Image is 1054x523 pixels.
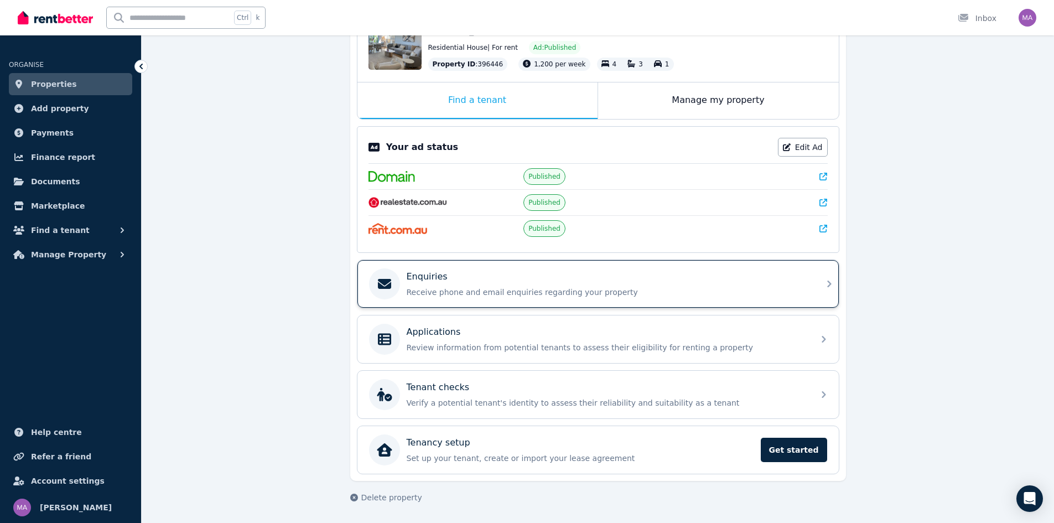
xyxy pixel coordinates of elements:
[31,474,105,488] span: Account settings
[256,13,259,22] span: k
[357,82,598,119] div: Find a tenant
[31,77,77,91] span: Properties
[9,470,132,492] a: Account settings
[598,82,839,119] div: Manage my property
[761,438,827,462] span: Get started
[31,102,89,115] span: Add property
[31,151,95,164] span: Finance report
[407,325,461,339] p: Applications
[533,43,576,52] span: Ad: Published
[407,342,807,353] p: Review information from potential tenants to assess their eligibility for renting a property
[428,43,518,52] span: Residential House | For rent
[361,492,422,503] span: Delete property
[958,13,996,24] div: Inbox
[534,60,585,68] span: 1,200 per week
[40,501,112,514] span: [PERSON_NAME]
[386,141,458,154] p: Your ad status
[9,244,132,266] button: Manage Property
[9,195,132,217] a: Marketplace
[357,315,839,363] a: ApplicationsReview information from potential tenants to assess their eligibility for renting a p...
[31,248,106,261] span: Manage Property
[407,397,807,408] p: Verify a potential tenant's identity to assess their reliability and suitability as a tenant
[407,287,807,298] p: Receive phone and email enquiries regarding your property
[357,426,839,474] a: Tenancy setupSet up your tenant, create or import your lease agreementGet started
[407,453,754,464] p: Set up your tenant, create or import your lease agreement
[31,224,90,237] span: Find a tenant
[407,270,448,283] p: Enquiries
[9,219,132,241] button: Find a tenant
[357,260,839,308] a: EnquiriesReceive phone and email enquiries regarding your property
[528,172,560,181] span: Published
[9,446,132,468] a: Refer a friend
[9,146,132,168] a: Finance report
[665,60,669,68] span: 1
[1016,485,1043,512] div: Open Intercom Messenger
[528,224,560,233] span: Published
[1019,9,1036,27] img: Marwa Alsaloom
[31,426,82,439] span: Help centre
[9,61,44,69] span: ORGANISE
[31,450,91,463] span: Refer a friend
[9,122,132,144] a: Payments
[234,11,251,25] span: Ctrl
[407,381,470,394] p: Tenant checks
[368,223,428,234] img: Rent.com.au
[31,199,85,213] span: Marketplace
[9,170,132,193] a: Documents
[31,175,80,188] span: Documents
[368,197,448,208] img: RealEstate.com.au
[612,60,617,68] span: 4
[778,138,828,157] a: Edit Ad
[368,171,415,182] img: Domain.com.au
[428,58,508,71] div: : 396446
[18,9,93,26] img: RentBetter
[9,421,132,443] a: Help centre
[9,73,132,95] a: Properties
[13,499,31,516] img: Marwa Alsaloom
[9,97,132,120] a: Add property
[31,126,74,139] span: Payments
[350,492,422,503] button: Delete property
[433,60,476,69] span: Property ID
[357,371,839,418] a: Tenant checksVerify a potential tenant's identity to assess their reliability and suitability as ...
[528,198,560,207] span: Published
[407,436,470,449] p: Tenancy setup
[638,60,643,68] span: 3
